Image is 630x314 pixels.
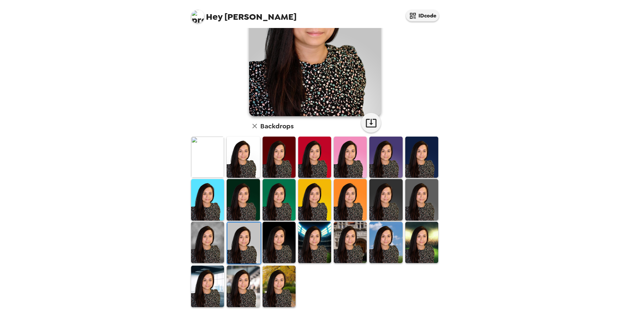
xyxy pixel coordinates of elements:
span: Hey [206,11,222,23]
img: Original [191,137,224,178]
button: IDcode [406,10,439,21]
span: [PERSON_NAME] [191,7,297,21]
img: profile pic [191,10,204,23]
h6: Backdrops [260,121,294,131]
